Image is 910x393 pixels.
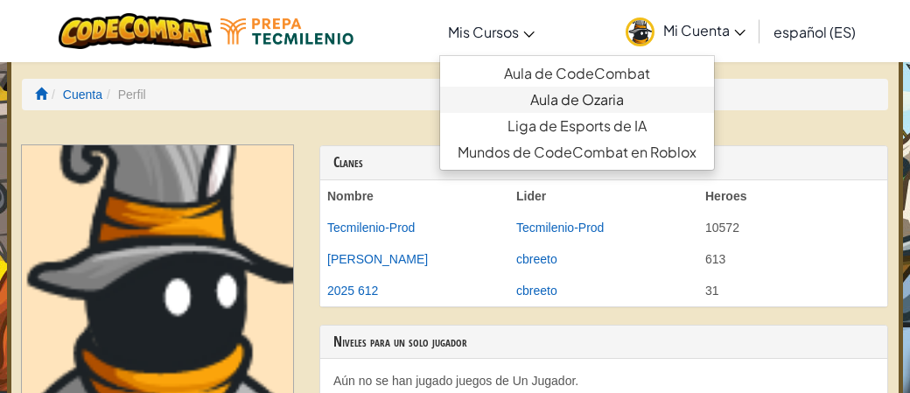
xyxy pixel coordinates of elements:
[440,87,714,113] a: Aula de Ozaria
[333,334,874,350] h3: Niveles para un solo jugador
[698,212,887,243] td: 10572
[773,23,856,41] span: español (ES)
[333,372,874,389] p: Aún no se han jugado juegos de Un Jugador.
[59,13,212,49] img: CodeCombat logo
[220,18,353,45] img: Tecmilenio logo
[698,243,887,275] td: 613
[509,180,698,212] th: Lider
[327,284,378,298] a: 2025 612
[516,284,557,298] a: cbreeto
[663,21,745,39] span: Mi Cuenta
[102,86,146,103] li: Perfil
[440,139,714,165] a: Mundos de CodeCombat en Roblox
[63,88,102,102] a: Cuenta
[333,155,874,171] h3: Clanes
[448,23,519,41] span: Mis Cursos
[698,180,887,212] th: Heroes
[440,60,714,87] a: Aula de CodeCombat
[516,252,557,266] a: cbreeto
[698,275,887,306] td: 31
[765,8,864,55] a: español (ES)
[516,221,604,235] a: Tecmilenio-Prod
[320,180,509,212] th: Nombre
[327,252,428,266] a: [PERSON_NAME]
[626,18,654,46] img: avatar
[327,221,415,235] a: Tecmilenio-Prod
[440,113,714,139] a: Liga de Esports de IA
[617,4,754,59] a: Mi Cuenta
[439,8,543,55] a: Mis Cursos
